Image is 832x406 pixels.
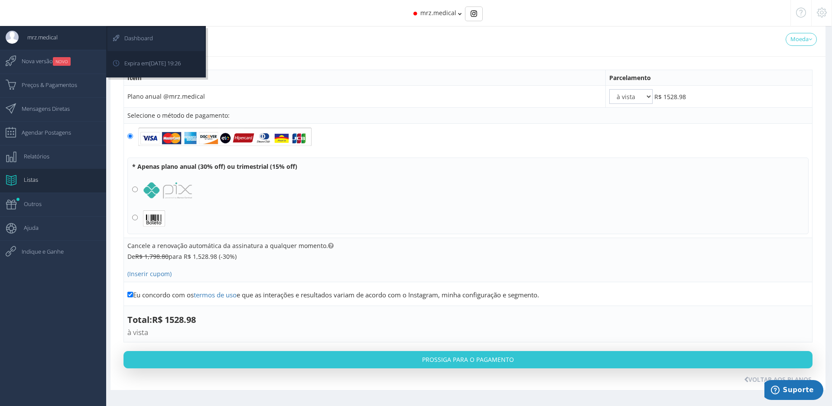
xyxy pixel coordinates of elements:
[13,241,64,262] span: Indique e Ganhe
[465,6,483,21] div: Basic example
[124,70,606,86] th: Item
[15,145,49,167] span: Relatórios
[124,86,606,108] td: Plano anual @mrz.medical
[143,182,192,199] img: logo_pix.png
[107,52,205,76] a: Expira em[DATE] 19:26
[123,351,812,368] button: Prossiga para o pagamento
[127,270,172,278] a: (Inserir cupom)
[786,33,817,46] a: Moeda
[739,373,817,387] button: Voltar aos Planos
[127,290,539,300] label: Eu concordo com os e que as interações e resultados variam de acordo com o Instagram, minha confi...
[107,27,205,51] a: Dashboard
[13,98,70,119] span: Mensagens Diretas
[654,93,686,101] span: R$ 1528.98
[127,314,196,338] span: R$ 1528.98
[606,70,812,86] th: Parcelamento
[15,217,39,238] span: Ajuda
[149,59,181,67] span: [DATE] 19:26
[116,27,153,49] span: Dashboard
[471,10,477,17] img: Instagram_simple_icon.svg
[127,314,196,338] span: Total:
[132,162,297,171] b: * Apenas plano anual (30% off) ou trimestrial (15% off)
[53,57,71,66] small: NOVO
[6,31,19,44] img: User Image
[127,327,148,337] small: à vista
[143,210,165,227] img: boleto_icon.png
[127,252,809,261] div: De para R$ 1,528.98 (-30%)
[13,122,71,143] span: Agendar Postagens
[138,127,312,147] img: bankflags.png
[135,252,169,261] strike: R$ 1,798.80
[420,9,456,17] span: mrz.medical
[127,242,334,250] label: Cancele a renovação automática da assinatura a qualquer momento.
[15,193,42,215] span: Outros
[127,292,133,297] input: Eu concordo com ostermos de usoe que as interações e resultados variam de acordo com o Instagram,...
[194,290,237,299] a: termos de uso
[15,169,38,190] span: Listas
[127,111,809,120] div: Selecione o método de pagamento:
[19,26,58,48] span: mrz.medical
[13,74,77,96] span: Preços & Pagamentos
[116,52,181,74] span: Expira em
[13,50,71,72] span: Nova versão
[764,380,823,402] iframe: Abre um widget para que você possa encontrar mais informações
